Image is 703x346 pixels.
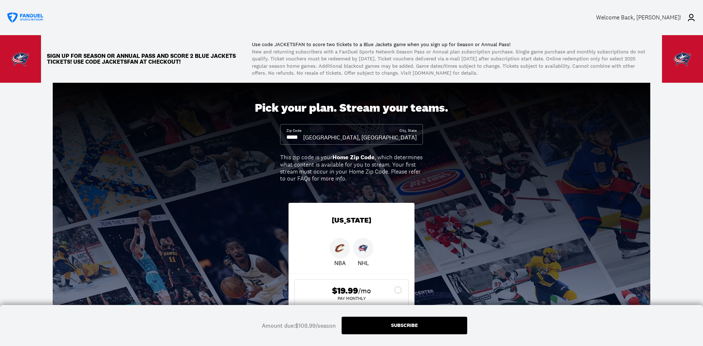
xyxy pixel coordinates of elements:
div: Zip Code [286,128,301,133]
img: Blue Jackets [358,243,368,253]
p: NBA [334,258,346,267]
span: $19.99 [332,286,358,296]
div: [US_STATE] [289,203,414,238]
a: Welcome Back, [PERSON_NAME]! [596,7,696,28]
span: /mo [358,286,371,296]
p: Sign up for Season or Annual Pass and score 2 Blue Jackets TICKETS! Use code JACKETSFAN at checkout! [47,53,246,65]
div: Welcome Back , [PERSON_NAME]! [596,14,681,21]
p: New and returning subscribers with a FanDuel Sports Network Season Pass or Annual plan subscripti... [252,48,650,77]
div: Pay Monthly [301,296,402,301]
b: Home Zip Code [332,153,375,161]
div: This zip code is your , which determines what content is available for you to stream. Your first ... [280,154,423,182]
p: Use code JACKETSFAN to score two tickets to a Blue Jackets game when you sign up for Season or An... [252,41,650,48]
img: Team Logo [674,50,691,68]
div: Subscribe [391,323,418,328]
img: Cavaliers [335,243,345,253]
div: Pick your plan. Stream your teams. [255,101,448,115]
div: City, State [399,128,417,133]
div: [GEOGRAPHIC_DATA], [GEOGRAPHIC_DATA] [303,133,417,141]
img: Team Logo [12,50,29,68]
div: Amount due: $108.99/season [262,321,336,330]
p: NHL [358,258,369,267]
